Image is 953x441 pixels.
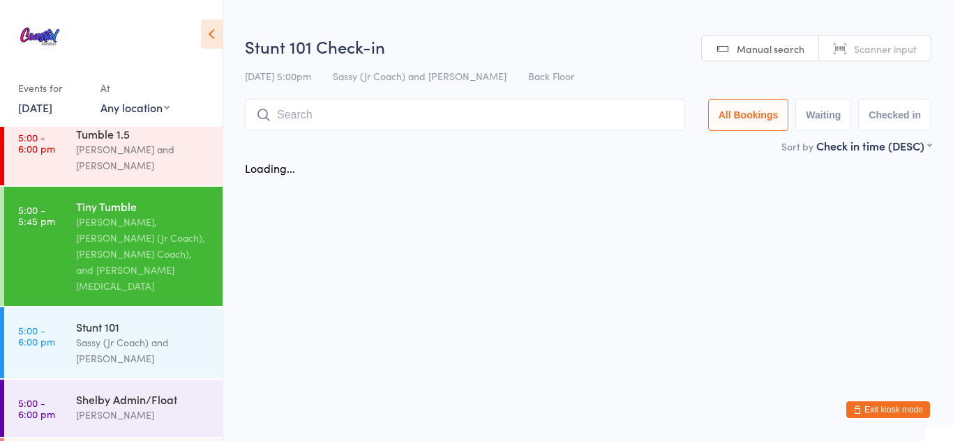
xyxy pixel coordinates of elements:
div: Tiny Tumble [76,199,211,214]
a: 5:00 -6:00 pmStunt 101Sassy (Jr Coach) and [PERSON_NAME] [4,307,223,378]
a: [DATE] [18,100,52,115]
span: Sassy (Jr Coach) and [PERSON_NAME] [333,69,506,83]
div: [PERSON_NAME] [76,407,211,423]
span: Back Floor [528,69,574,83]
a: 5:00 -5:45 pmTiny Tumble[PERSON_NAME], [PERSON_NAME] (Jr Coach), [PERSON_NAME] Coach), and [PERSO... [4,187,223,306]
span: Manual search [737,42,804,56]
a: 5:00 -6:00 pmShelby Admin/Float[PERSON_NAME] [4,380,223,437]
button: All Bookings [708,99,789,131]
span: [DATE] 5:00pm [245,69,311,83]
img: Coastal All-Stars [14,10,66,63]
button: Checked in [858,99,931,131]
time: 5:00 - 6:00 pm [18,132,55,154]
div: Shelby Admin/Float [76,392,211,407]
h2: Stunt 101 Check-in [245,35,931,58]
div: Events for [18,77,87,100]
div: [PERSON_NAME], [PERSON_NAME] (Jr Coach), [PERSON_NAME] Coach), and [PERSON_NAME][MEDICAL_DATA] [76,214,211,294]
span: Scanner input [854,42,917,56]
time: 5:00 - 6:00 pm [18,325,55,347]
div: Loading... [245,160,295,176]
div: [PERSON_NAME] and [PERSON_NAME] [76,141,211,173]
div: Tumble 1.5 [76,126,211,141]
div: Check in time (DESC) [816,138,931,153]
time: 5:00 - 6:00 pm [18,397,55,419]
button: Waiting [795,99,851,131]
a: 5:00 -6:00 pmTumble 1.5[PERSON_NAME] and [PERSON_NAME] [4,114,223,185]
button: Exit kiosk mode [846,401,930,418]
div: Stunt 101 [76,319,211,334]
div: Any location [100,100,170,115]
input: Search [245,99,685,131]
label: Sort by [781,139,813,153]
div: At [100,77,170,100]
div: Sassy (Jr Coach) and [PERSON_NAME] [76,334,211,366]
time: 5:00 - 5:45 pm [18,204,55,226]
